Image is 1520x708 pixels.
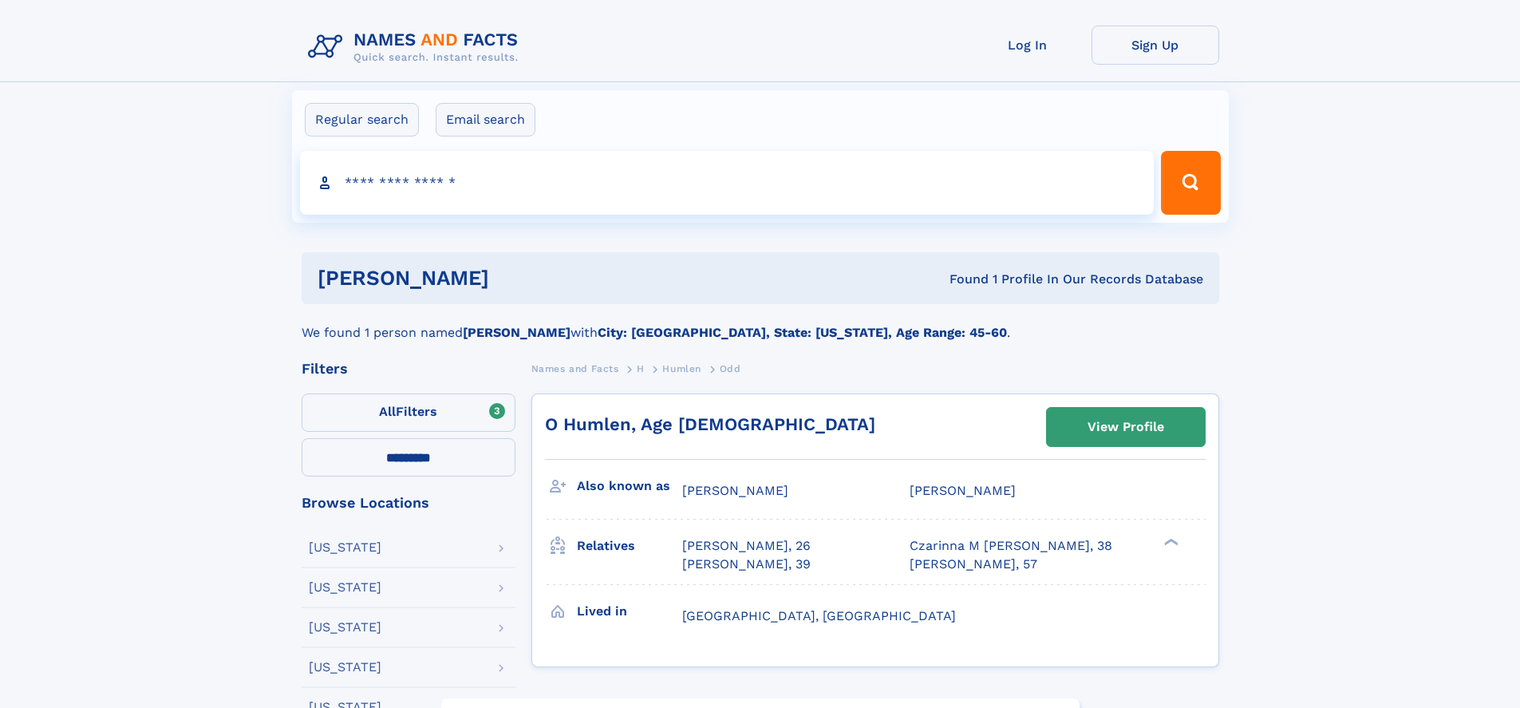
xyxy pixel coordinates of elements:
button: Search Button [1161,151,1220,215]
div: View Profile [1088,409,1164,445]
label: Email search [436,103,535,136]
div: Filters [302,362,515,376]
div: Browse Locations [302,496,515,510]
div: We found 1 person named with . [302,304,1219,342]
a: Sign Up [1092,26,1219,65]
div: [US_STATE] [309,661,381,674]
a: [PERSON_NAME], 26 [682,537,811,555]
div: Found 1 Profile In Our Records Database [719,271,1203,288]
h3: Lived in [577,598,682,625]
label: Regular search [305,103,419,136]
img: Logo Names and Facts [302,26,531,69]
b: City: [GEOGRAPHIC_DATA], State: [US_STATE], Age Range: 45-60 [598,325,1007,340]
a: Czarinna M [PERSON_NAME], 38 [910,537,1112,555]
a: H [637,358,645,378]
h1: [PERSON_NAME] [318,268,720,288]
label: Filters [302,394,515,432]
h3: Relatives [577,532,682,560]
div: [US_STATE] [309,621,381,634]
a: Log In [964,26,1092,65]
a: [PERSON_NAME], 39 [682,556,811,573]
span: [PERSON_NAME] [910,483,1016,498]
span: [PERSON_NAME] [682,483,788,498]
a: [PERSON_NAME], 57 [910,556,1037,573]
div: [US_STATE] [309,581,381,594]
span: H [637,363,645,374]
span: Humlen [662,363,701,374]
span: [GEOGRAPHIC_DATA], [GEOGRAPHIC_DATA] [682,608,956,623]
h3: Also known as [577,473,682,500]
a: View Profile [1047,408,1205,446]
span: All [379,404,396,419]
a: Humlen [662,358,701,378]
b: [PERSON_NAME] [463,325,570,340]
a: Names and Facts [531,358,619,378]
a: O Humlen, Age [DEMOGRAPHIC_DATA] [545,414,875,434]
input: search input [300,151,1155,215]
span: Odd [720,363,741,374]
div: [US_STATE] [309,541,381,554]
div: ❯ [1160,537,1179,548]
